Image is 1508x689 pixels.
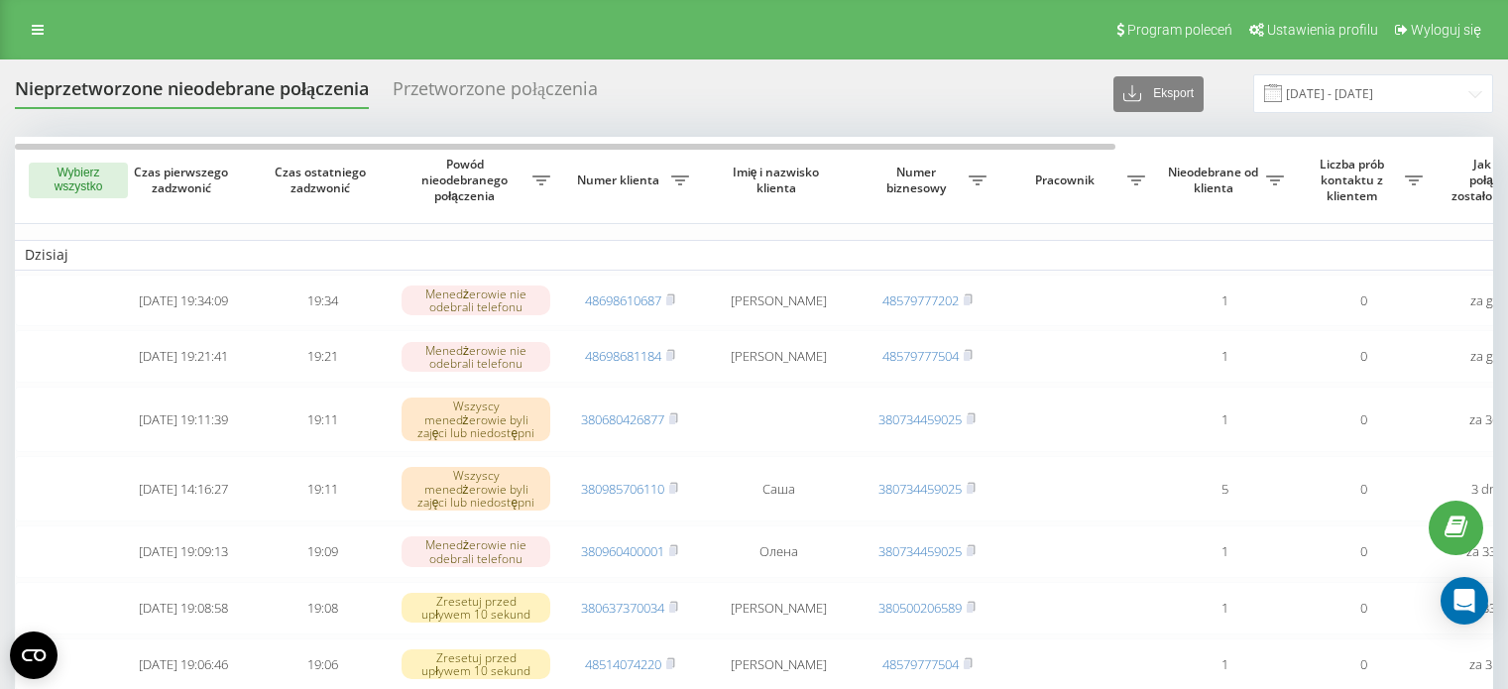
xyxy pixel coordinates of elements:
[699,582,858,634] td: [PERSON_NAME]
[581,480,664,498] a: 380985706110
[585,291,661,309] a: 48698610687
[1165,165,1266,195] span: Nieodebrane od klienta
[114,330,253,383] td: [DATE] 19:21:41
[114,275,253,327] td: [DATE] 19:34:09
[402,649,550,679] div: Zresetuj przed upływem 10 sekund
[1411,22,1481,38] span: Wyloguj się
[1294,456,1433,521] td: 0
[253,582,392,634] td: 19:08
[585,347,661,365] a: 48698681184
[581,542,664,560] a: 380960400001
[868,165,969,195] span: Numer biznesowy
[699,525,858,578] td: Олена
[878,410,962,428] a: 380734459025
[1155,582,1294,634] td: 1
[114,387,253,452] td: [DATE] 19:11:39
[114,582,253,634] td: [DATE] 19:08:58
[1127,22,1232,38] span: Program poleceń
[10,632,58,679] button: Open CMP widget
[699,330,858,383] td: [PERSON_NAME]
[1294,275,1433,327] td: 0
[114,456,253,521] td: [DATE] 14:16:27
[699,275,858,327] td: [PERSON_NAME]
[29,163,128,198] button: Wybierz wszystko
[878,542,962,560] a: 380734459025
[1155,525,1294,578] td: 1
[402,157,532,203] span: Powód nieodebranego połączenia
[393,78,598,109] div: Przetworzone połączenia
[253,387,392,452] td: 19:11
[1294,525,1433,578] td: 0
[1113,76,1204,112] button: Eksport
[1294,330,1433,383] td: 0
[878,480,962,498] a: 380734459025
[402,536,550,566] div: Menedżerowie nie odebrali telefonu
[253,330,392,383] td: 19:21
[882,655,959,673] a: 48579777504
[269,165,376,195] span: Czas ostatniego zadzwonić
[253,525,392,578] td: 19:09
[402,593,550,623] div: Zresetuj przed upływem 10 sekund
[1267,22,1378,38] span: Ustawienia profilu
[1006,172,1127,188] span: Pracownik
[402,467,550,511] div: Wszyscy menedżerowie byli zajęci lub niedostępni
[253,456,392,521] td: 19:11
[114,525,253,578] td: [DATE] 19:09:13
[1441,577,1488,625] div: Open Intercom Messenger
[1294,387,1433,452] td: 0
[15,78,369,109] div: Nieprzetworzone nieodebrane połączenia
[581,599,664,617] a: 380637370034
[402,286,550,315] div: Menedżerowie nie odebrali telefonu
[1304,157,1405,203] span: Liczba prób kontaktu z klientem
[1155,330,1294,383] td: 1
[878,599,962,617] a: 380500206589
[882,347,959,365] a: 48579777504
[1155,456,1294,521] td: 5
[402,398,550,441] div: Wszyscy menedżerowie byli zajęci lub niedostępni
[882,291,959,309] a: 48579777202
[570,172,671,188] span: Numer klienta
[699,456,858,521] td: Саша
[253,275,392,327] td: 19:34
[1155,387,1294,452] td: 1
[581,410,664,428] a: 380680426877
[716,165,841,195] span: Imię i nazwisko klienta
[130,165,237,195] span: Czas pierwszego zadzwonić
[402,342,550,372] div: Menedżerowie nie odebrali telefonu
[585,655,661,673] a: 48514074220
[1294,582,1433,634] td: 0
[1155,275,1294,327] td: 1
